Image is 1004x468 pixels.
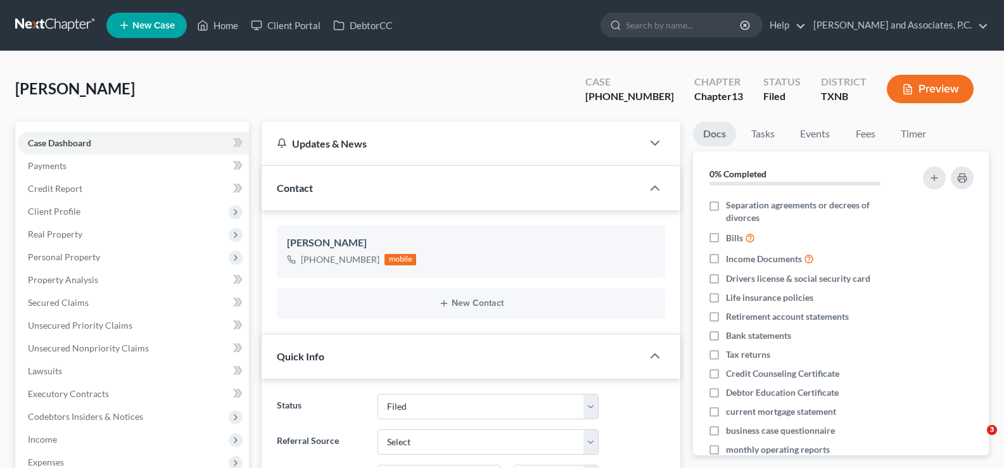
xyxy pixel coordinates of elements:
[821,75,867,89] div: District
[287,298,655,308] button: New Contact
[18,155,249,177] a: Payments
[726,443,830,456] span: monthly operating reports
[28,160,67,171] span: Payments
[18,269,249,291] a: Property Analysis
[28,434,57,445] span: Income
[18,291,249,314] a: Secured Claims
[384,254,416,265] div: mobile
[28,297,89,308] span: Secured Claims
[28,137,91,148] span: Case Dashboard
[726,424,835,437] span: business case questionnaire
[763,89,801,104] div: Filed
[28,365,62,376] span: Lawsuits
[28,320,132,331] span: Unsecured Priority Claims
[726,386,839,399] span: Debtor Education Certificate
[191,14,245,37] a: Home
[28,411,143,422] span: Codebtors Insiders & Notices
[301,253,379,266] div: [PHONE_NUMBER]
[277,350,324,362] span: Quick Info
[28,251,100,262] span: Personal Property
[987,425,997,435] span: 3
[726,291,813,304] span: Life insurance policies
[763,75,801,89] div: Status
[18,314,249,337] a: Unsecured Priority Claims
[18,360,249,383] a: Lawsuits
[726,329,791,342] span: Bank statements
[277,182,313,194] span: Contact
[28,388,109,399] span: Executory Contracts
[18,177,249,200] a: Credit Report
[28,457,64,467] span: Expenses
[961,425,991,455] iframe: Intercom live chat
[741,122,785,146] a: Tasks
[287,236,655,251] div: [PERSON_NAME]
[585,75,674,89] div: Case
[18,132,249,155] a: Case Dashboard
[277,137,627,150] div: Updates & News
[807,14,988,37] a: [PERSON_NAME] and Associates, P.C.
[270,394,371,419] label: Status
[18,383,249,405] a: Executory Contracts
[821,89,867,104] div: TXNB
[245,14,327,37] a: Client Portal
[693,122,736,146] a: Docs
[15,79,135,98] span: [PERSON_NAME]
[726,199,904,224] span: Separation agreements or decrees of divorces
[132,21,175,30] span: New Case
[726,253,802,265] span: Income Documents
[726,405,836,418] span: current mortgage statement
[709,168,766,179] strong: 0% Completed
[270,429,371,455] label: Referral Source
[726,367,839,380] span: Credit Counseling Certificate
[732,90,743,102] span: 13
[726,232,743,244] span: Bills
[28,343,149,353] span: Unsecured Nonpriority Claims
[887,75,974,103] button: Preview
[790,122,840,146] a: Events
[28,183,82,194] span: Credit Report
[726,348,770,361] span: Tax returns
[694,89,743,104] div: Chapter
[626,13,742,37] input: Search by name...
[28,274,98,285] span: Property Analysis
[726,272,870,285] span: Drivers license & social security card
[585,89,674,104] div: [PHONE_NUMBER]
[694,75,743,89] div: Chapter
[845,122,886,146] a: Fees
[891,122,936,146] a: Timer
[327,14,398,37] a: DebtorCC
[726,310,849,323] span: Retirement account statements
[28,206,80,217] span: Client Profile
[763,14,806,37] a: Help
[28,229,82,239] span: Real Property
[18,337,249,360] a: Unsecured Nonpriority Claims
